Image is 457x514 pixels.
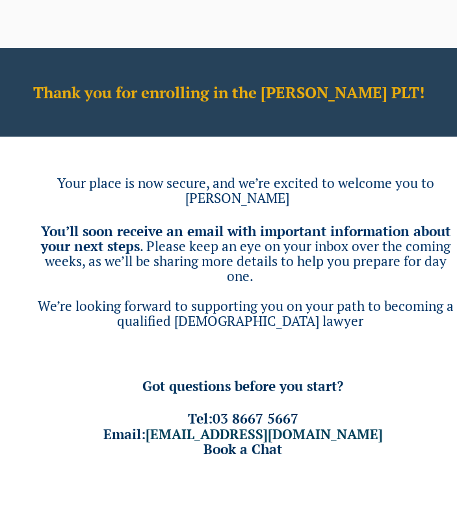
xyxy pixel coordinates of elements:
[57,174,434,207] span: Your place is now secure, and we’re excited to welcome you to [PERSON_NAME]
[33,82,424,103] b: Thank you for enrolling in the [PERSON_NAME] PLT!
[142,377,343,395] span: Got questions before you start?
[45,237,450,285] span: . Please keep an eye on your inbox over the coming weeks, as we’ll be sharing more details to hel...
[103,425,383,443] span: Email:
[203,440,282,458] a: Book a Chat
[146,425,383,443] a: [EMAIL_ADDRESS][DOMAIN_NAME]
[38,297,454,330] span: We’re looking forward to supporting you on your path to becoming a qualified [DEMOGRAPHIC_DATA] l...
[188,409,298,427] span: Tel:
[213,409,298,427] a: 03 8667 5667
[41,222,450,255] b: You’ll soon receive an email with important information about your next steps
